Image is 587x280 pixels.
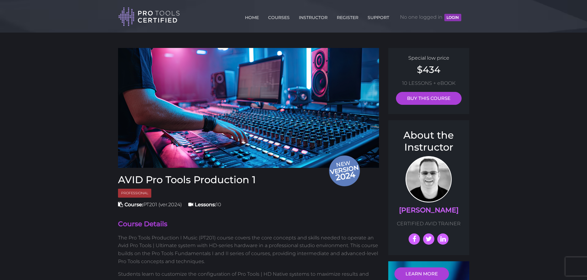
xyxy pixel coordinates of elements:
a: BUY THIS COURSE [396,92,462,105]
span: Professional [118,189,151,198]
h3: AVID Pro Tools Production 1 [118,174,379,186]
a: REGISTER [335,11,360,21]
a: [PERSON_NAME] [399,206,459,214]
span: 10 [188,202,221,207]
a: Newversion 2024 [118,48,379,168]
span: No one logged in [400,8,461,26]
img: Prof. Scott [406,156,452,203]
h4: Course Details [118,219,379,229]
span: New [329,159,361,183]
p: 10 LESSONS + eBOOK [394,79,463,87]
span: PT201 (ver.2024) [118,202,182,207]
strong: Course: [124,202,143,207]
span: 2024 [329,168,361,183]
a: HOME [243,11,260,21]
a: COURSES [267,11,291,21]
p: CERTIFIED AVID TRAINER [394,220,463,228]
a: INSTRUCTOR [297,11,329,21]
h3: About the Instructor [394,129,463,153]
img: Pro Tools Editing Mixing Board [118,48,379,168]
button: LOGIN [444,14,461,21]
span: version [329,165,360,174]
p: The Pro Tools Production I Music (PT201) course covers the core concepts and skills needed to ope... [118,234,379,265]
strong: Lessons: [195,202,216,207]
h2: $434 [394,65,463,74]
a: SUPPORT [366,11,391,21]
span: Special low price [408,55,449,61]
img: Pro Tools Certified Logo [118,7,180,27]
